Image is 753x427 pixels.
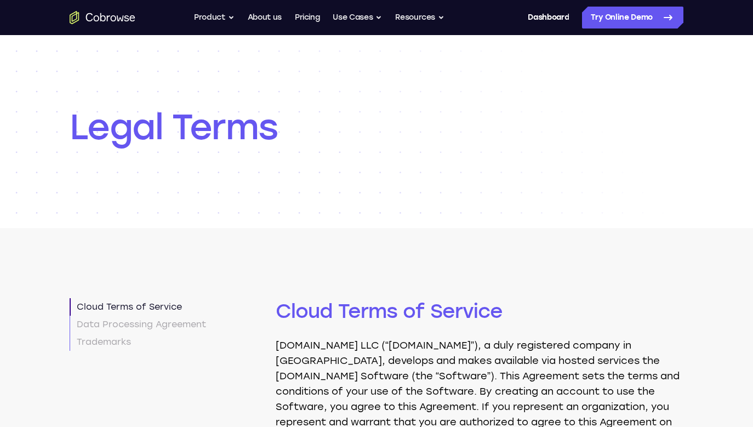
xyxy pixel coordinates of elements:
h1: Legal Terms [70,105,683,149]
a: Dashboard [528,7,569,29]
button: Product [194,7,235,29]
a: Pricing [295,7,320,29]
a: About us [248,7,282,29]
a: Trademarks [70,333,206,351]
a: Try Online Demo [582,7,683,29]
a: Cloud Terms of Service [70,298,206,316]
h2: Cloud Terms of Service [276,193,683,324]
a: Data Processing Agreement [70,316,206,333]
a: Go to the home page [70,11,135,24]
button: Use Cases [333,7,382,29]
button: Resources [395,7,444,29]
